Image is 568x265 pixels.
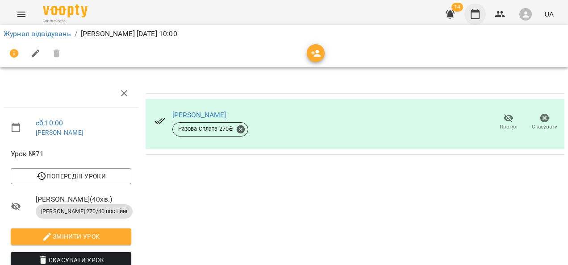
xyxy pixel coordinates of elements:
[500,123,518,131] span: Прогул
[11,228,131,244] button: Змінити урок
[4,29,71,38] a: Журнал відвідувань
[36,194,131,205] span: [PERSON_NAME] ( 40 хв. )
[172,111,226,119] a: [PERSON_NAME]
[43,18,88,24] span: For Business
[11,168,131,184] button: Попередні уроки
[18,231,124,242] span: Змінити урок
[173,125,239,133] span: Разова Сплата 270 ₴
[532,123,558,131] span: Скасувати
[36,129,84,136] a: [PERSON_NAME]
[18,171,124,182] span: Попередні уроки
[526,110,563,135] button: Скасувати
[544,9,554,19] span: UA
[43,4,88,17] img: Voopty Logo
[36,207,133,215] span: [PERSON_NAME] 270/40 постійні
[36,119,63,127] a: сб , 10:00
[541,6,557,22] button: UA
[81,29,177,39] p: [PERSON_NAME] [DATE] 10:00
[11,4,32,25] button: Menu
[172,122,249,137] div: Разова Сплата 270₴
[4,29,564,39] nav: breadcrumb
[11,149,131,159] span: Урок №71
[75,29,77,39] li: /
[451,3,463,12] span: 14
[490,110,526,135] button: Прогул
